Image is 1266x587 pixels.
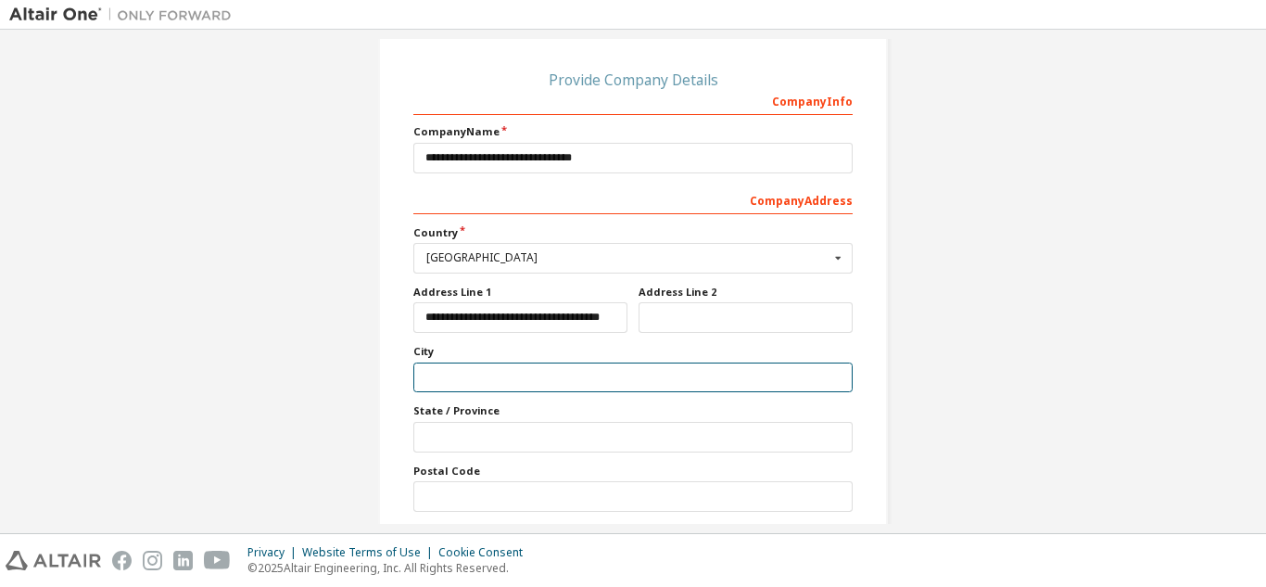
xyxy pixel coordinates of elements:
img: altair_logo.svg [6,551,101,570]
div: Company Address [413,185,853,214]
div: Cookie Consent [438,545,534,560]
img: linkedin.svg [173,551,193,570]
label: Address Line 2 [639,285,853,300]
label: State / Province [413,403,853,418]
div: Website Terms of Use [302,545,438,560]
div: Company Info [413,85,853,115]
label: Postal Code [413,464,853,479]
label: Company Name [413,124,853,139]
img: facebook.svg [112,551,132,570]
img: Altair One [9,6,241,24]
p: © 2025 Altair Engineering, Inc. All Rights Reserved. [247,560,534,576]
div: [GEOGRAPHIC_DATA] [426,252,829,263]
img: instagram.svg [143,551,162,570]
div: Provide Company Details [413,74,853,85]
div: Privacy [247,545,302,560]
label: Country [413,225,853,240]
label: City [413,344,853,359]
img: youtube.svg [204,551,231,570]
label: Address Line 1 [413,285,627,300]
